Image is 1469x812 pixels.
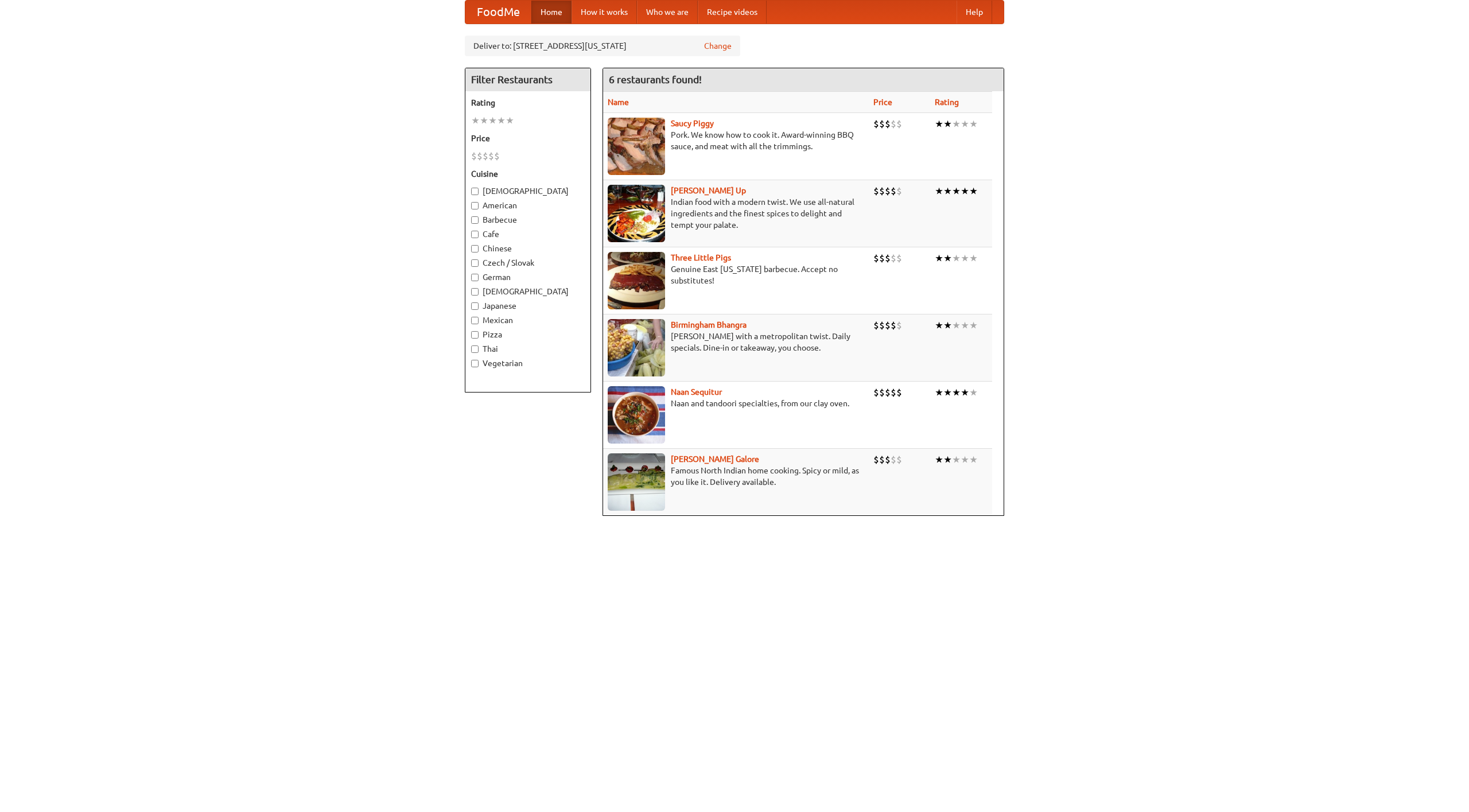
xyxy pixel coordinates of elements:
[879,453,885,466] li: $
[873,386,879,399] li: $
[471,257,585,269] label: Czech / Slovak
[896,453,902,466] li: $
[952,386,961,399] li: ★
[483,150,488,162] li: $
[671,387,722,397] b: Naan Sequitur
[891,185,896,197] li: $
[873,252,879,265] li: $
[873,453,879,466] li: $
[896,185,902,197] li: $
[896,118,902,130] li: $
[952,453,961,466] li: ★
[608,398,864,409] p: Naan and tandoori specialties, from our clay oven.
[471,168,585,180] h5: Cuisine
[471,245,479,252] input: Chinese
[608,196,864,231] p: Indian food with a modern twist. We use all-natural ingredients and the finest spices to delight ...
[609,74,702,85] ng-pluralize: 6 restaurants found!
[465,36,740,56] div: Deliver to: [STREET_ADDRESS][US_STATE]
[935,118,943,130] li: ★
[891,252,896,265] li: $
[943,252,952,265] li: ★
[896,386,902,399] li: $
[608,185,665,242] img: curryup.jpg
[896,252,902,265] li: $
[608,319,665,376] img: bhangra.jpg
[885,185,891,197] li: $
[471,150,477,162] li: $
[531,1,572,24] a: Home
[480,114,488,127] li: ★
[885,319,891,332] li: $
[885,453,891,466] li: $
[608,118,665,175] img: saucy.jpg
[465,1,531,24] a: FoodMe
[671,454,759,464] a: [PERSON_NAME] Galore
[671,253,731,262] b: Three Little Pigs
[969,319,978,332] li: ★
[879,118,885,130] li: $
[471,188,479,195] input: [DEMOGRAPHIC_DATA]
[637,1,698,24] a: Who we are
[471,343,585,355] label: Thai
[608,465,864,488] p: Famous North Indian home cooking. Spicy or mild, as you like it. Delivery available.
[497,114,506,127] li: ★
[943,386,952,399] li: ★
[506,114,514,127] li: ★
[891,118,896,130] li: $
[471,243,585,254] label: Chinese
[873,118,879,130] li: $
[879,252,885,265] li: $
[608,252,665,309] img: littlepigs.jpg
[879,386,885,399] li: $
[608,331,864,353] p: [PERSON_NAME] with a metropolitan twist. Daily specials. Dine-in or takeaway, you choose.
[885,386,891,399] li: $
[961,386,969,399] li: ★
[943,185,952,197] li: ★
[969,386,978,399] li: ★
[671,320,747,329] a: Birmingham Bhangra
[488,150,494,162] li: $
[969,453,978,466] li: ★
[704,40,732,52] a: Change
[608,386,665,444] img: naansequitur.jpg
[952,118,961,130] li: ★
[471,345,479,353] input: Thai
[935,319,943,332] li: ★
[952,185,961,197] li: ★
[961,453,969,466] li: ★
[572,1,637,24] a: How it works
[961,319,969,332] li: ★
[891,453,896,466] li: $
[471,331,479,339] input: Pizza
[471,358,585,369] label: Vegetarian
[471,114,480,127] li: ★
[494,150,500,162] li: $
[935,98,959,107] a: Rating
[873,319,879,332] li: $
[885,252,891,265] li: $
[873,185,879,197] li: $
[952,319,961,332] li: ★
[471,288,479,296] input: [DEMOGRAPHIC_DATA]
[488,114,497,127] li: ★
[671,186,746,195] a: [PERSON_NAME] Up
[698,1,767,24] a: Recipe videos
[969,118,978,130] li: ★
[961,252,969,265] li: ★
[471,286,585,297] label: [DEMOGRAPHIC_DATA]
[935,185,943,197] li: ★
[608,453,665,511] img: currygalore.jpg
[961,118,969,130] li: ★
[471,214,585,226] label: Barbecue
[885,118,891,130] li: $
[961,185,969,197] li: ★
[471,271,585,283] label: German
[471,231,479,238] input: Cafe
[471,228,585,240] label: Cafe
[879,319,885,332] li: $
[608,98,629,107] a: Name
[671,119,714,128] a: Saucy Piggy
[879,185,885,197] li: $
